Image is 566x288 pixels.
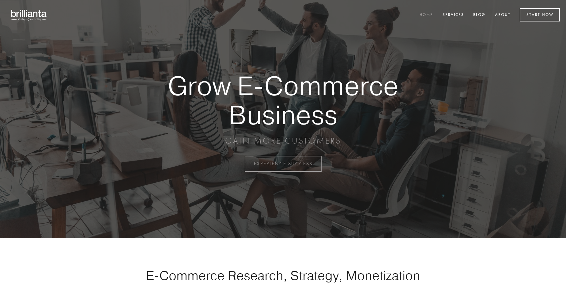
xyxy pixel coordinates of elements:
h1: E-Commerce Research, Strategy, Monetization [127,268,439,283]
a: Start Now [520,8,560,21]
a: Home [416,10,437,20]
a: About [491,10,515,20]
a: Services [439,10,468,20]
a: EXPERIENCE SUCCESS [245,156,322,172]
strong: Grow E-Commerce Business [146,71,420,129]
p: GAIN MORE CUSTOMERS [146,135,420,146]
a: Blog [469,10,489,20]
img: brillianta - research, strategy, marketing [6,6,52,24]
